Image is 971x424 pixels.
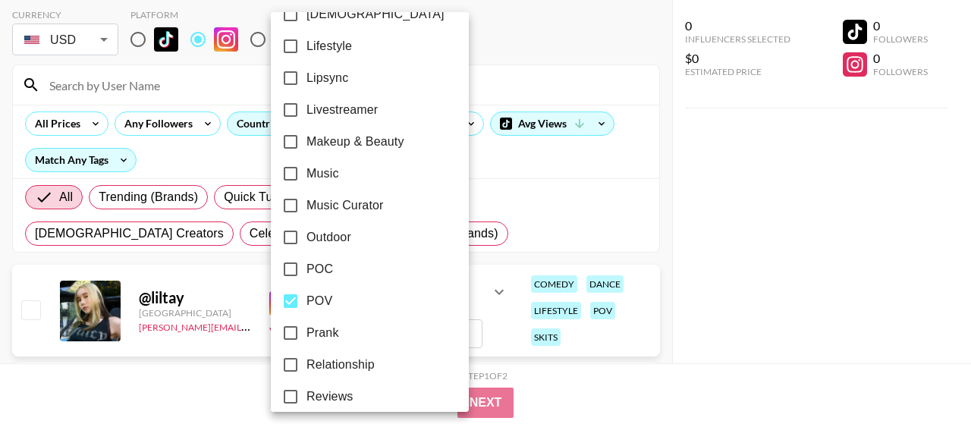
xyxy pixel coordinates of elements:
span: Music Curator [306,196,384,215]
span: Prank [306,324,339,342]
span: Relationship [306,356,375,374]
span: Livestreamer [306,101,378,119]
span: POV [306,292,332,310]
span: POC [306,260,333,278]
iframe: Drift Widget Chat Controller [895,348,953,406]
span: Makeup & Beauty [306,133,404,151]
span: Outdoor [306,228,351,247]
span: [DEMOGRAPHIC_DATA] [306,5,445,24]
span: Reviews [306,388,354,406]
span: Lifestyle [306,37,352,55]
span: Music [306,165,339,183]
span: Lipsync [306,69,348,87]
